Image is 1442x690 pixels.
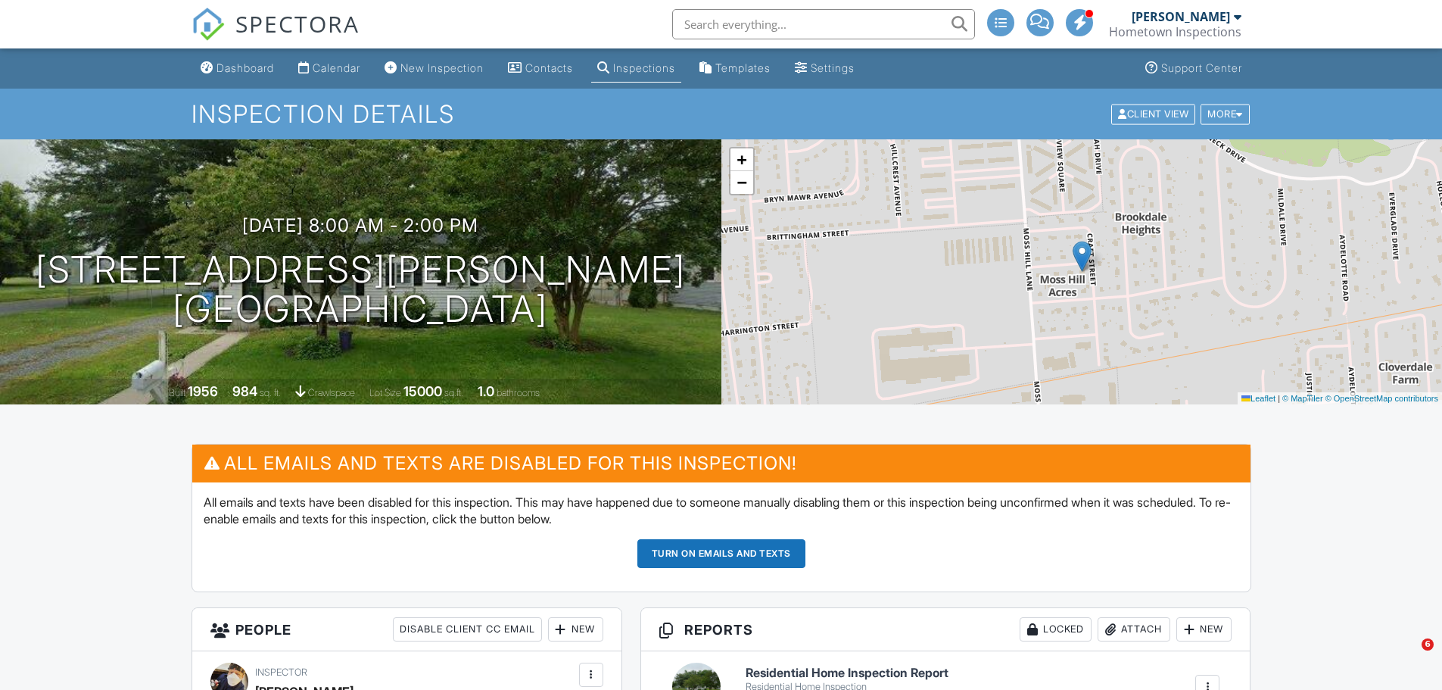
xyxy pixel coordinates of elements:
div: New [548,617,603,642]
a: Calendar [292,55,366,83]
div: Templates [715,61,771,74]
div: New [1176,617,1232,642]
a: Zoom out [730,171,753,194]
div: 15000 [403,383,442,399]
img: Marker [1073,241,1092,272]
a: Client View [1110,108,1199,119]
h1: Inspection Details [192,101,1251,127]
p: All emails and texts have been disabled for this inspection. This may have happened due to someon... [204,494,1239,528]
iframe: Intercom live chat [1391,638,1427,675]
a: New Inspection [378,55,490,83]
button: Turn on emails and texts [637,539,805,568]
a: Templates [693,55,777,83]
span: + [737,150,746,169]
h3: [DATE] 8:00 am - 2:00 pm [242,215,478,236]
span: − [737,173,746,192]
a: Support Center [1139,55,1248,83]
h3: People [192,608,621,651]
a: Contacts [502,55,579,83]
div: Hometown Inspections [1109,24,1241,39]
h3: All emails and texts are disabled for this inspection! [192,445,1250,482]
h6: Residential Home Inspection Report [746,667,948,680]
a: © OpenStreetMap contributors [1325,394,1438,403]
a: © MapTiler [1282,394,1323,403]
a: Dashboard [195,55,280,83]
div: Dashboard [216,61,274,74]
span: SPECTORA [235,8,360,39]
div: Contacts [525,61,573,74]
a: Settings [789,55,861,83]
div: Disable Client CC Email [393,617,542,642]
input: Search everything... [672,9,975,39]
span: Lot Size [369,387,401,398]
h3: Reports [641,608,1250,651]
div: Settings [811,61,855,74]
div: Support Center [1161,61,1242,74]
span: 6 [1422,638,1434,651]
a: SPECTORA [192,20,360,52]
h1: [STREET_ADDRESS][PERSON_NAME] [GEOGRAPHIC_DATA] [36,250,686,330]
div: [PERSON_NAME] [1132,9,1230,24]
span: bathrooms [497,387,540,398]
img: The Best Home Inspection Software - Spectora [192,8,225,41]
div: More [1201,104,1250,124]
div: Calendar [313,61,360,74]
a: Leaflet [1241,394,1275,403]
span: sq.ft. [444,387,463,398]
div: 1956 [188,383,218,399]
div: 1.0 [478,383,494,399]
div: Client View [1111,104,1195,124]
span: sq. ft. [260,387,281,398]
a: Inspections [591,55,681,83]
a: Zoom in [730,148,753,171]
span: crawlspace [308,387,355,398]
span: Built [169,387,185,398]
div: Attach [1098,617,1170,642]
div: Inspections [613,61,675,74]
div: New Inspection [400,61,484,74]
span: | [1278,394,1280,403]
div: 984 [232,383,257,399]
span: Inspector [255,667,307,678]
div: Locked [1020,617,1092,642]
